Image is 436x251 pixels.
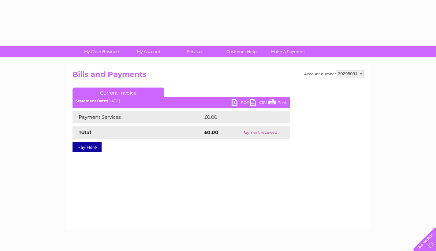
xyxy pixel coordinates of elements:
[73,111,203,123] td: Payment Services
[73,70,364,82] h2: Bills and Payments
[73,142,102,152] a: Pay Here
[79,129,91,135] strong: Total
[73,99,290,103] div: [DATE]
[73,88,164,97] a: Current Invoice
[250,99,268,108] a: CSV
[76,99,107,103] b: Statement Date:
[203,111,276,123] td: £0.00
[77,46,127,57] a: My Clear Business
[268,99,287,108] a: Print
[123,46,174,57] a: My Account
[304,70,364,77] div: Account number
[170,46,220,57] a: Services
[216,46,267,57] a: Customer Help
[232,99,250,108] a: PDF
[204,129,218,135] strong: £0.00
[263,46,313,57] a: Make A Payment
[230,126,290,139] td: Payment received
